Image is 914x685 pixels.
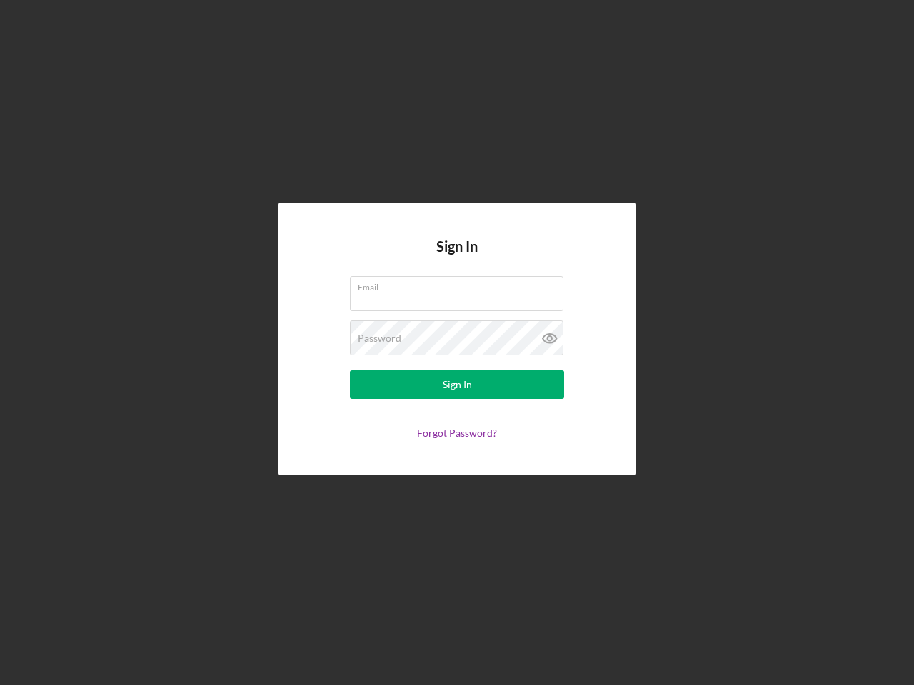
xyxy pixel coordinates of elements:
[436,238,478,276] h4: Sign In
[350,370,564,399] button: Sign In
[358,277,563,293] label: Email
[358,333,401,344] label: Password
[443,370,472,399] div: Sign In
[417,427,497,439] a: Forgot Password?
